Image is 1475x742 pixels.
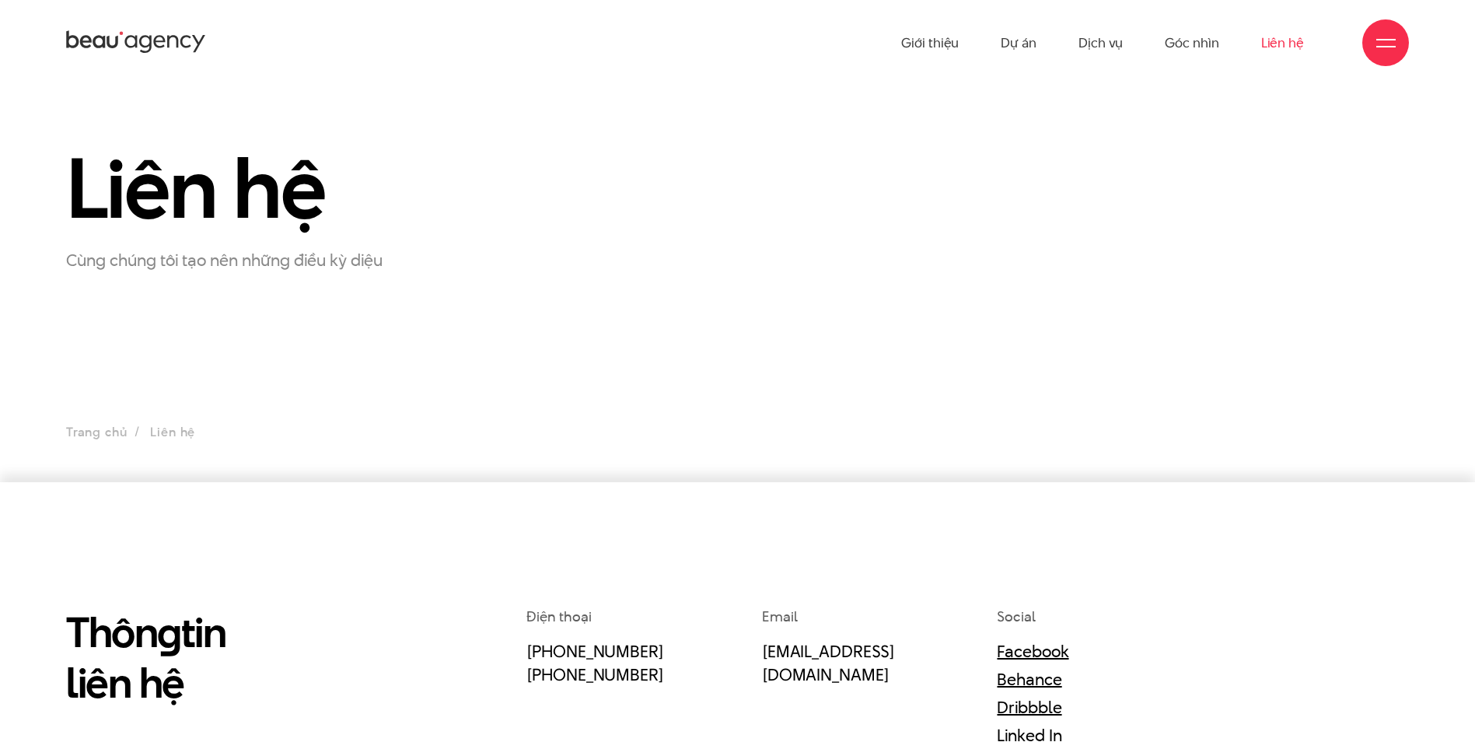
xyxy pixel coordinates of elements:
a: Behance [997,667,1061,691]
span: Điện thoại [526,607,591,626]
en: g [157,603,181,661]
a: [PHONE_NUMBER] [526,663,663,686]
span: Social [997,607,1035,626]
h2: Thôn tin liên hệ [66,607,372,708]
a: Trang chủ [66,423,127,441]
p: Cùng chúng tôi tạo nên những điều kỳ diệu [66,247,455,272]
h1: Liên hệ [66,144,488,233]
a: Dribbble [997,695,1061,719]
span: Email [762,607,798,626]
a: [PHONE_NUMBER] [526,639,663,663]
a: [EMAIL_ADDRESS][DOMAIN_NAME] [762,639,895,686]
a: Facebook [997,639,1068,663]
